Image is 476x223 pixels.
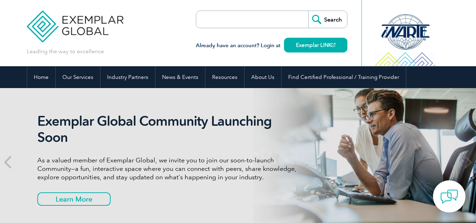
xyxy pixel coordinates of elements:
[308,11,347,28] input: Search
[37,192,111,206] a: Learn More
[27,66,55,88] a: Home
[196,41,347,50] h3: Already have an account? Login at
[56,66,100,88] a: Our Services
[37,113,302,145] h2: Exemplar Global Community Launching Soon
[205,66,244,88] a: Resources
[100,66,155,88] a: Industry Partners
[282,66,406,88] a: Find Certified Professional / Training Provider
[284,38,347,52] a: Exemplar LINK
[332,43,335,47] img: open_square.png
[245,66,281,88] a: About Us
[440,188,458,205] img: contact-chat.png
[37,156,302,181] p: As a valued member of Exemplar Global, we invite you to join our soon-to-launch Community—a fun, ...
[155,66,205,88] a: News & Events
[27,48,104,55] p: Leading the way to excellence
